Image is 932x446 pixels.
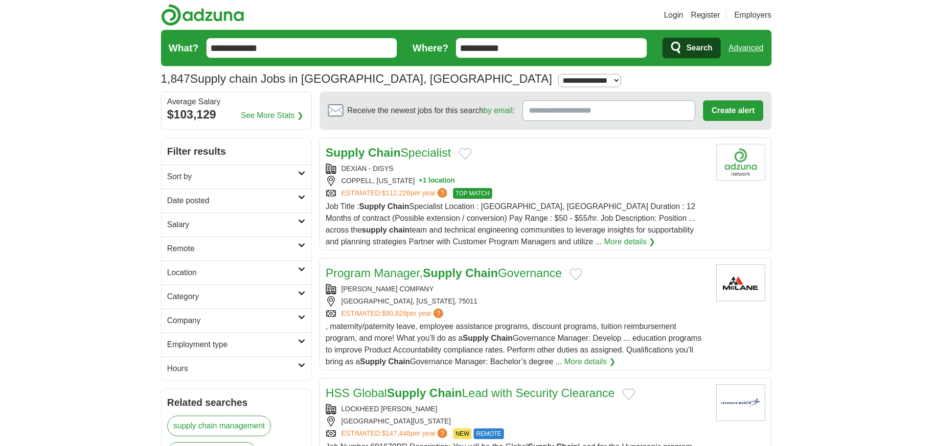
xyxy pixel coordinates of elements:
[326,164,708,174] div: DEXIAN - DISYS
[341,428,450,439] a: ESTIMATED:$147,448per year?
[161,70,190,88] span: 1,847
[662,38,721,58] button: Search
[161,332,311,356] a: Employment type
[161,284,311,308] a: Category
[341,308,446,319] a: ESTIMATED:$90,828per year?
[161,236,311,260] a: Remote
[389,226,409,234] strong: chain
[326,266,562,280] a: Program Manager,Supply ChainGovernance
[347,105,515,117] span: Receive the newest jobs for this search :
[459,148,472,160] button: Add to favorite jobs
[167,395,305,410] h2: Related searches
[359,202,385,211] strong: Supply
[716,384,765,421] img: Lockheed Martin logo
[167,98,305,106] div: Average Salary
[463,334,489,342] strong: Supply
[167,243,298,255] h2: Remote
[167,219,298,231] h2: Salary
[453,188,492,199] span: TOP MATCH
[326,296,708,306] div: [GEOGRAPHIC_DATA], [US_STATE], 75011
[167,315,298,327] h2: Company
[167,339,298,351] h2: Employment type
[465,266,498,280] strong: Chain
[419,176,455,186] button: +1 location
[161,260,311,284] a: Location
[430,386,462,399] strong: Chain
[491,334,512,342] strong: Chain
[161,138,311,164] h2: Filter results
[437,188,447,198] span: ?
[326,176,708,186] div: COPPELL, [US_STATE]
[167,267,298,279] h2: Location
[241,110,303,121] a: See More Stats ❯
[326,202,696,246] span: Job Title : Specialist Location : [GEOGRAPHIC_DATA], [GEOGRAPHIC_DATA] Duration : 12 Months of co...
[169,41,199,55] label: What?
[433,308,443,318] span: ?
[167,363,298,375] h2: Hours
[569,268,582,280] button: Add to favorite jobs
[341,405,437,413] a: LOCKHEED [PERSON_NAME]
[716,264,765,301] img: McLane Company logo
[419,176,423,186] span: +
[382,309,407,317] span: $90,828
[387,202,409,211] strong: Chain
[326,146,365,159] strong: Supply
[161,308,311,332] a: Company
[167,195,298,207] h2: Date posted
[161,72,552,85] h1: Supply chain Jobs in [GEOGRAPHIC_DATA], [GEOGRAPHIC_DATA]
[368,146,401,159] strong: Chain
[703,100,763,121] button: Create alert
[167,106,305,123] div: $103,129
[167,291,298,303] h2: Category
[686,38,712,58] span: Search
[483,106,513,115] a: by email
[341,188,450,199] a: ESTIMATED:$112,226per year?
[161,188,311,212] a: Date posted
[360,357,386,366] strong: Supply
[734,9,772,21] a: Employers
[604,236,656,248] a: More details ❯
[326,386,615,399] a: HSS GlobalSupply ChainLead with Security Clearance
[362,226,387,234] strong: supply
[664,9,683,21] a: Login
[341,285,434,293] a: [PERSON_NAME] COMPANY
[167,171,298,183] h2: Sort by
[716,144,765,181] img: Company logo
[622,388,635,400] button: Add to favorite jobs
[728,38,763,58] a: Advanced
[161,356,311,380] a: Hours
[161,212,311,236] a: Salary
[387,386,426,399] strong: Supply
[326,416,708,426] div: [GEOGRAPHIC_DATA][US_STATE]
[437,428,447,438] span: ?
[161,164,311,188] a: Sort by
[474,428,503,439] span: REMOTE
[382,429,410,437] span: $147,448
[161,4,244,26] img: Adzuna logo
[326,146,451,159] a: Supply ChainSpecialist
[382,189,410,197] span: $112,226
[564,356,615,368] a: More details ❯
[388,357,410,366] strong: Chain
[167,416,272,436] a: supply chain management
[423,266,462,280] strong: Supply
[412,41,448,55] label: Where?
[326,322,702,366] span: , maternity/paternity leave, employee assistance programs, discount programs, tuition reimburseme...
[453,428,472,439] span: NEW
[691,9,720,21] a: Register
